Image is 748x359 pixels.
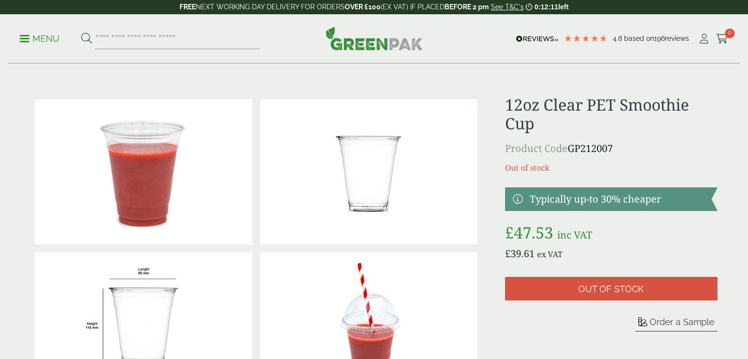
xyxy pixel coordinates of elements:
[491,3,524,11] a: See T&C's
[725,29,735,38] span: 0
[624,34,654,42] span: Based on
[558,3,568,11] span: left
[445,3,489,11] strong: BEFORE 2 pm
[665,34,689,42] span: reviews
[654,34,665,42] span: 196
[35,99,252,244] img: 12oz PET Smoothie Cup With Raspberry Smoothie No Lid
[716,31,728,46] a: 0
[650,317,715,327] span: Order a Sample
[505,222,514,243] span: £
[505,222,553,243] bdi: 47.53
[180,3,196,11] strong: FREE
[516,35,559,42] img: REVIEWS.io
[326,27,423,50] img: GreenPak Supplies
[505,247,535,260] bdi: 39.61
[505,162,717,174] p: Out of stock
[505,141,717,156] p: GP212007
[635,316,718,331] button: Order a Sample
[578,284,644,295] span: Out of stock
[537,249,563,260] span: ex VAT
[260,99,478,244] img: 12oz Clear PET Smoothie Cup 0
[716,34,728,44] i: Cart
[535,3,558,11] span: 0:12:11
[505,142,568,155] span: Product Code
[698,34,710,44] i: My Account
[20,33,60,43] a: Menu
[613,34,624,42] span: 4.8
[345,3,381,11] strong: OVER £100
[564,34,608,43] div: 4.79 Stars
[505,247,510,260] span: £
[505,95,717,133] h1: 12oz Clear PET Smoothie Cup
[20,33,60,45] p: Menu
[557,228,592,241] span: inc VAT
